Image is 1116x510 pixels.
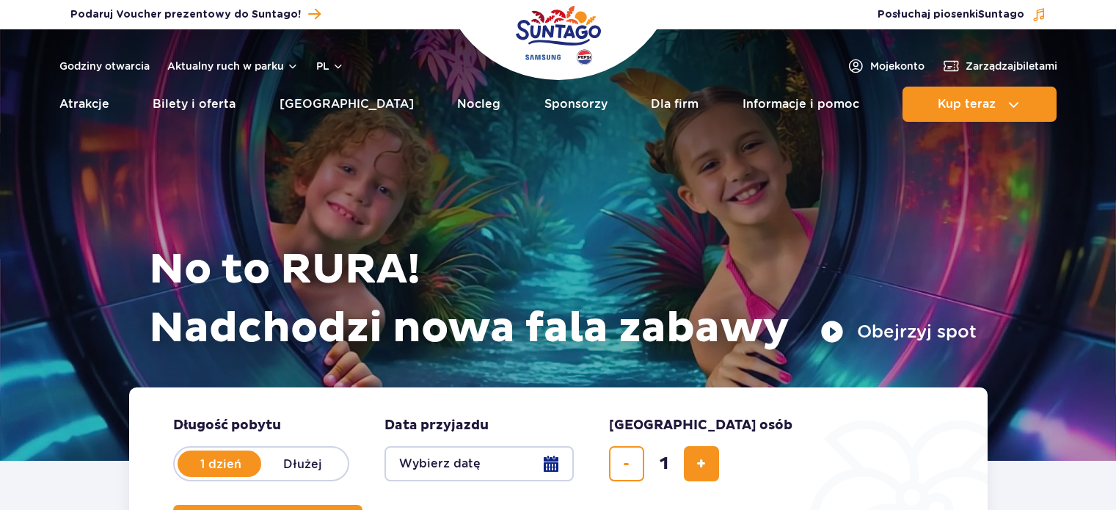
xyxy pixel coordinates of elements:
a: Bilety i oferta [153,87,236,122]
button: pl [316,59,344,73]
a: Mojekonto [847,57,924,75]
span: Kup teraz [938,98,996,111]
a: Podaruj Voucher prezentowy do Suntago! [70,4,321,24]
span: Suntago [978,10,1024,20]
span: Zarządzaj biletami [966,59,1057,73]
a: Informacje i pomoc [743,87,859,122]
button: usuń bilet [609,446,644,481]
a: Nocleg [457,87,500,122]
a: Sponsorzy [544,87,608,122]
a: Zarządzajbiletami [942,57,1057,75]
button: Obejrzyj spot [820,320,977,343]
button: Aktualny ruch w parku [167,60,299,72]
a: [GEOGRAPHIC_DATA] [280,87,414,122]
button: Posłuchaj piosenkiSuntago [878,7,1046,22]
span: [GEOGRAPHIC_DATA] osób [609,417,792,434]
span: Moje konto [870,59,924,73]
span: Długość pobytu [173,417,281,434]
span: Data przyjazdu [384,417,489,434]
a: Godziny otwarcia [59,59,150,73]
a: Dla firm [651,87,699,122]
label: 1 dzień [179,448,263,479]
h1: No to RURA! Nadchodzi nowa fala zabawy [149,241,977,358]
a: Atrakcje [59,87,109,122]
button: dodaj bilet [684,446,719,481]
span: Podaruj Voucher prezentowy do Suntago! [70,7,301,22]
button: Kup teraz [902,87,1057,122]
label: Dłużej [261,448,345,479]
input: liczba biletów [646,446,682,481]
span: Posłuchaj piosenki [878,7,1024,22]
button: Wybierz datę [384,446,574,481]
